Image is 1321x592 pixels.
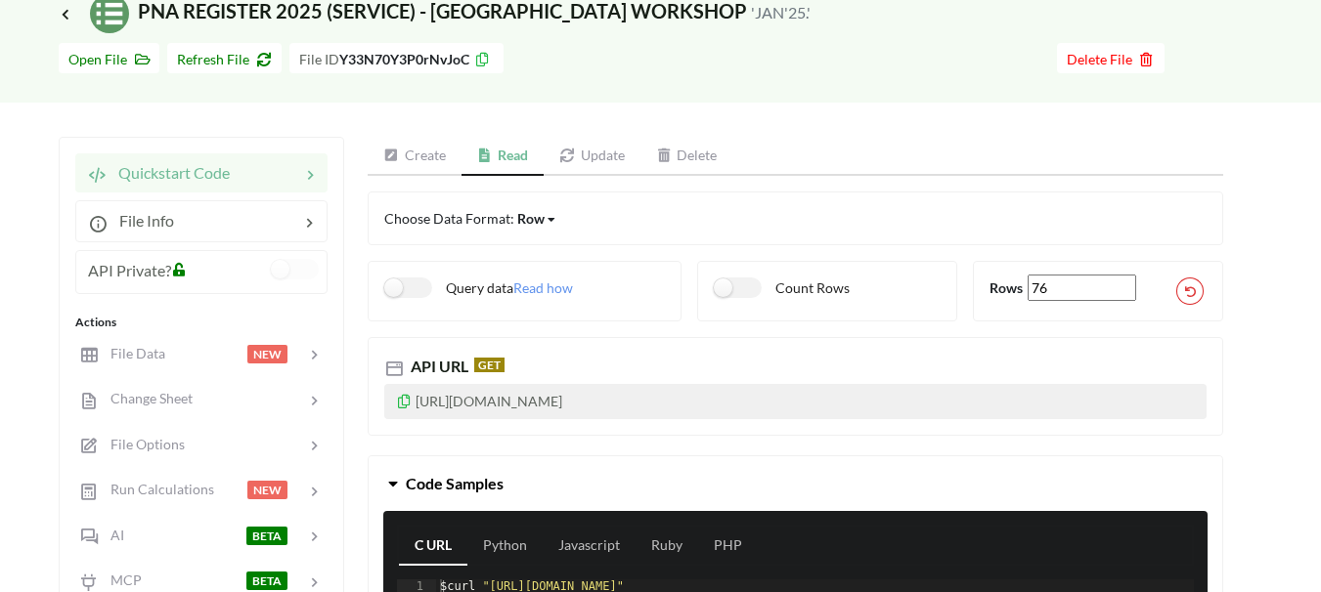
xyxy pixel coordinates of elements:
small: 'JAN'25.' [751,3,811,21]
span: Read how [513,279,573,296]
span: Quickstart Code [107,163,230,182]
span: API URL [407,357,468,375]
label: Count Rows [714,277,850,298]
span: MCP [99,571,142,588]
a: Update [544,137,640,176]
span: Code Samples [406,474,504,492]
span: AI [99,527,124,543]
span: File Data [99,345,165,361]
a: Javascript [543,527,636,566]
p: [URL][DOMAIN_NAME] [384,384,1207,419]
span: BETA [246,527,287,545]
a: Delete [640,137,733,176]
span: GET [474,358,505,372]
a: PHP [698,527,758,566]
span: BETA [246,571,287,590]
b: Rows [990,279,1023,296]
button: Refresh File [167,43,282,73]
span: NEW [247,481,287,499]
a: Python [467,527,543,566]
span: Open File [68,51,150,67]
label: Query data [384,277,513,298]
span: Delete File [1067,51,1155,67]
div: Row [517,208,545,229]
a: C URL [399,527,467,566]
span: Run Calculations [99,481,214,497]
span: NEW [247,345,287,363]
span: Change Sheet [99,390,193,406]
span: File Info [108,211,174,230]
span: File ID [299,51,339,67]
a: Ruby [636,527,698,566]
button: Code Samples [369,456,1222,511]
span: Choose Data Format: [384,210,557,227]
span: API Private? [88,261,171,279]
b: Y33N70Y3P0rNvJoC [339,51,469,67]
a: Create [368,137,462,176]
div: Actions [75,314,328,331]
a: Read [462,137,545,176]
button: Delete File [1057,43,1165,73]
button: Open File [59,43,159,73]
span: Refresh File [177,51,272,67]
span: File Options [99,436,185,452]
